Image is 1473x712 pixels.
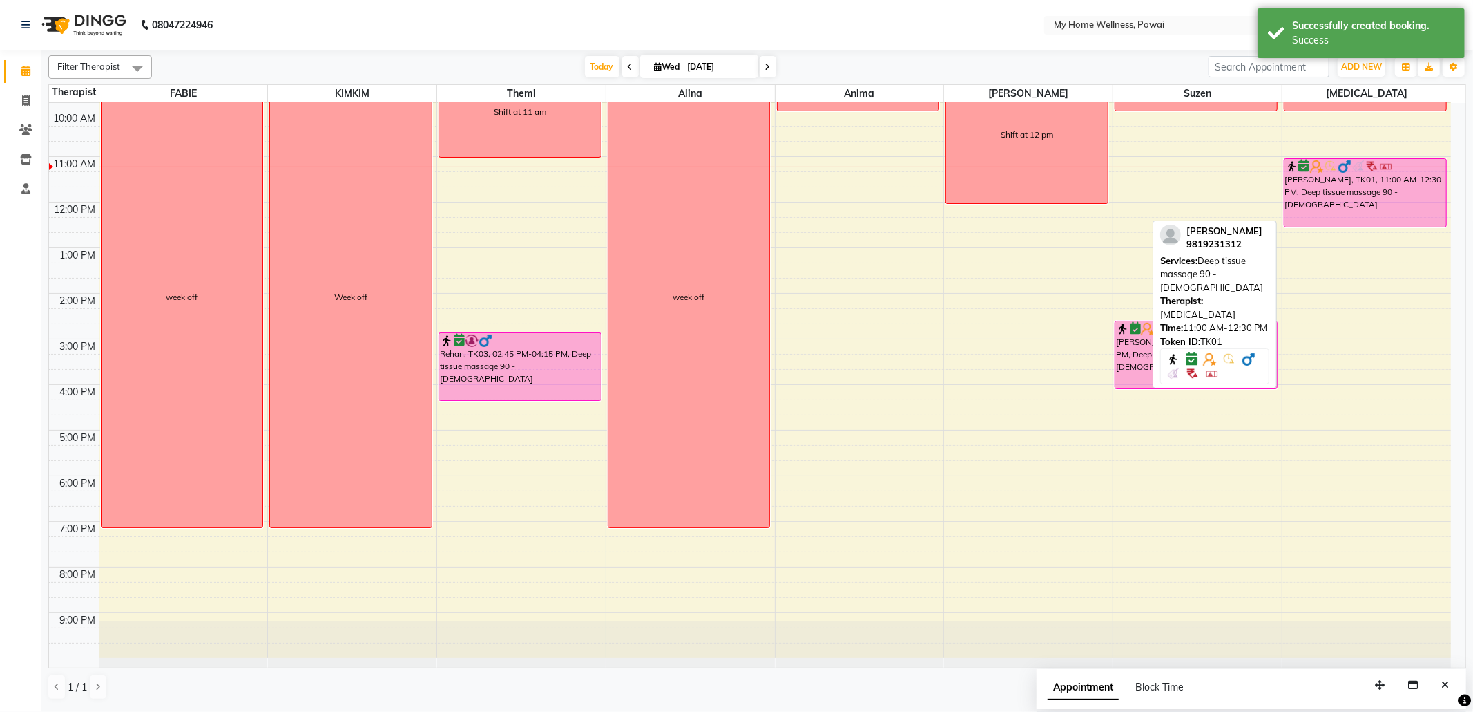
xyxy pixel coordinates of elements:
div: Shift at 12 pm [1001,129,1053,141]
div: 5:00 PM [57,431,99,445]
span: Token ID: [1160,336,1200,347]
div: Successfully created booking. [1292,19,1454,33]
div: 11:00 AM-12:30 PM [1160,321,1269,335]
div: Success [1292,33,1454,48]
div: 7:00 PM [57,522,99,536]
span: Appointment [1048,675,1119,700]
span: 1 / 1 [68,680,87,695]
div: Shift at 11 am [494,106,546,118]
span: Anima [776,85,944,102]
span: [PERSON_NAME] [944,85,1113,102]
span: Time: [1160,322,1183,333]
span: ADD NEW [1341,62,1382,72]
span: KIMKIM [268,85,436,102]
span: Therapist: [1160,295,1203,306]
div: 11:00 AM [51,157,99,171]
div: Therapist [49,85,99,100]
span: FABIE [99,85,268,102]
div: 6:00 PM [57,476,99,491]
span: Suzen [1113,85,1282,102]
span: Themi [437,85,606,102]
span: Block Time [1135,681,1184,693]
span: [PERSON_NAME] [1186,225,1262,236]
span: Services: [1160,255,1197,266]
div: 9819231312 [1186,238,1262,252]
div: TK01 [1160,335,1269,349]
div: 3:00 PM [57,339,99,354]
div: week off [166,291,198,303]
input: Search Appointment [1209,56,1329,77]
div: 10:00 AM [51,111,99,126]
div: week off [673,291,705,303]
b: 08047224946 [152,6,213,44]
div: [PERSON_NAME], TK01, 11:00 AM-12:30 PM, Deep tissue massage 90 - [DEMOGRAPHIC_DATA] [1284,159,1446,227]
span: Deep tissue massage 90 - [DEMOGRAPHIC_DATA] [1160,255,1263,293]
img: profile [1160,225,1181,245]
div: 12:00 PM [52,203,99,217]
span: Today [585,56,619,77]
div: 2:00 PM [57,294,99,308]
button: ADD NEW [1338,57,1385,77]
div: [PERSON_NAME], TK02, 02:30 PM-04:00 PM, Deep tissue massage 90 - [DEMOGRAPHIC_DATA] [1115,321,1277,388]
div: 8:00 PM [57,568,99,582]
span: Alina [606,85,775,102]
div: Week off [334,291,367,303]
span: [MEDICAL_DATA] [1282,85,1451,102]
img: logo [35,6,130,44]
div: 9:00 PM [57,613,99,628]
div: Rehan, TK03, 02:45 PM-04:15 PM, Deep tissue massage 90 - [DEMOGRAPHIC_DATA] [439,333,601,400]
div: 1:00 PM [57,248,99,263]
input: 2025-09-03 [684,57,753,77]
div: 4:00 PM [57,385,99,400]
span: Wed [651,62,684,72]
div: [MEDICAL_DATA] [1160,294,1269,321]
button: Close [1435,675,1455,696]
span: Filter Therapist [57,61,120,72]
